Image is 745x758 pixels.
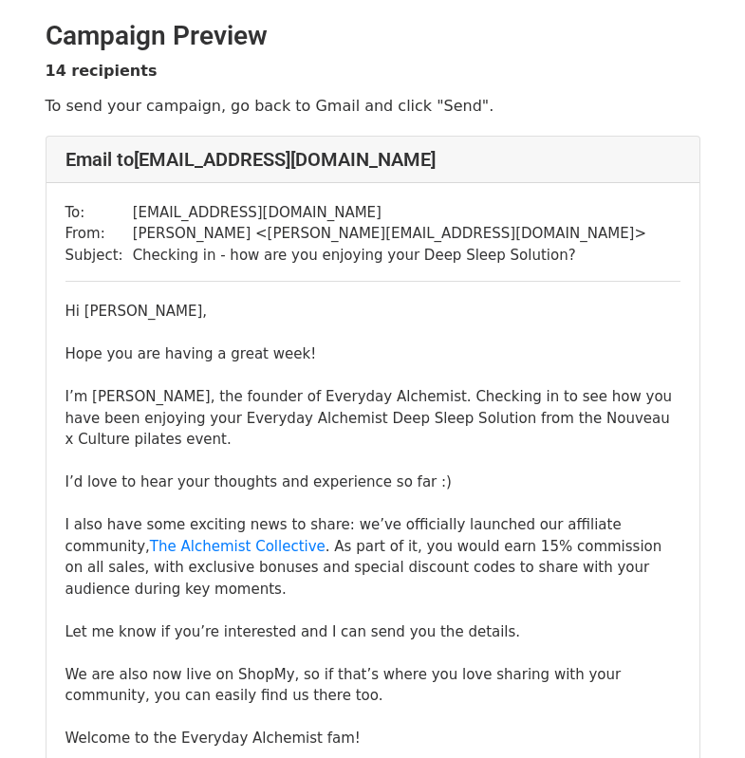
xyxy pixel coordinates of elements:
[65,245,133,267] td: Subject:
[133,245,646,267] td: Checking in - how are you enjoying your Deep Sleep Solution?
[133,223,646,245] td: [PERSON_NAME] < [PERSON_NAME][EMAIL_ADDRESS][DOMAIN_NAME] >
[150,538,326,555] a: The Alchemist Collective
[65,223,133,245] td: From:
[65,148,680,171] h4: Email to [EMAIL_ADDRESS][DOMAIN_NAME]
[46,20,700,52] h2: Campaign Preview
[65,202,133,224] td: To:
[133,202,646,224] td: [EMAIL_ADDRESS][DOMAIN_NAME]
[46,96,700,116] p: To send your campaign, go back to Gmail and click "Send".
[46,62,158,80] strong: 14 recipients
